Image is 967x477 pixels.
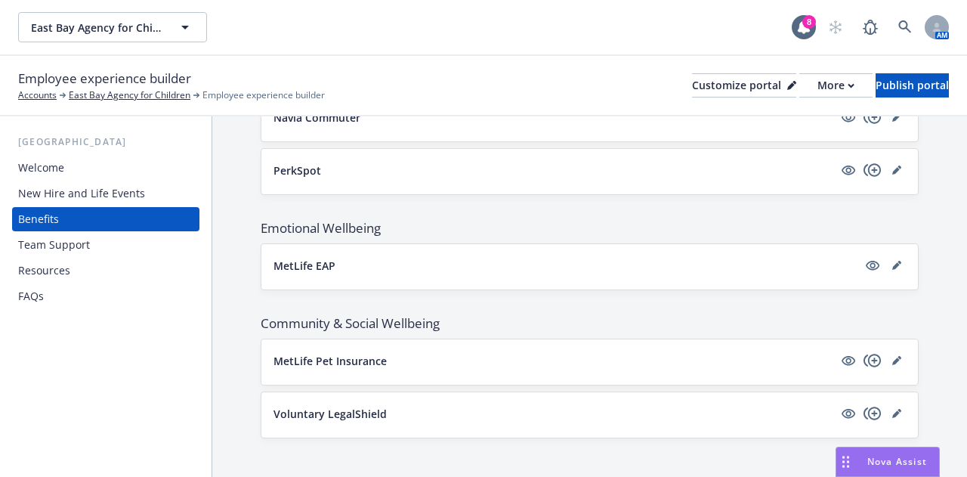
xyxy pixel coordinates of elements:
div: FAQs [18,284,44,308]
a: Resources [12,259,199,283]
p: MetLife Pet Insurance [273,353,387,369]
a: visible [839,161,857,179]
p: MetLife EAP [273,258,335,274]
a: visible [839,352,857,370]
div: Resources [18,259,70,283]
a: copyPlus [864,108,882,126]
span: Community & Social Wellbeing [261,314,919,333]
button: More [799,73,873,98]
div: More [817,74,854,97]
div: 8 [802,15,816,29]
a: FAQs [12,284,199,308]
span: Nova Assist [867,455,927,468]
span: Emotional Wellbeing [261,219,919,237]
a: copyPlus [864,161,882,179]
a: Accounts [18,88,57,102]
button: Voluntary LegalShield [273,406,833,422]
a: editPencil [888,352,906,370]
span: East Bay Agency for Children [31,20,162,36]
button: Navia Commuter [273,110,833,125]
button: MetLife EAP [273,258,857,274]
a: editPencil [888,404,906,423]
p: Navia Commuter [273,110,360,125]
div: New Hire and Life Events [18,181,145,206]
span: Employee experience builder [202,88,325,102]
a: New Hire and Life Events [12,181,199,206]
a: Benefits [12,207,199,231]
button: Publish portal [876,73,949,98]
div: Drag to move [836,448,855,476]
a: visible [839,108,857,126]
a: East Bay Agency for Children [69,88,190,102]
button: MetLife Pet Insurance [273,353,833,369]
span: Employee experience builder [18,69,191,88]
button: Nova Assist [836,447,940,477]
a: Search [890,12,920,42]
div: Welcome [18,156,64,180]
div: [GEOGRAPHIC_DATA] [12,135,199,150]
div: Team Support [18,233,90,257]
a: editPencil [888,161,906,179]
a: Team Support [12,233,199,257]
a: Welcome [12,156,199,180]
a: editPencil [888,256,906,274]
button: East Bay Agency for Children [18,12,207,42]
div: Publish portal [876,74,949,97]
a: editPencil [888,108,906,126]
div: Benefits [18,207,59,231]
a: copyPlus [864,352,882,370]
p: PerkSpot [273,163,321,178]
a: visible [864,256,882,274]
button: PerkSpot [273,163,833,178]
a: visible [839,404,857,423]
div: Customize portal [692,74,796,97]
a: copyPlus [864,404,882,423]
a: Start snowing [820,12,851,42]
a: Report a Bug [855,12,885,42]
button: Customize portal [692,73,796,98]
p: Voluntary LegalShield [273,406,387,422]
